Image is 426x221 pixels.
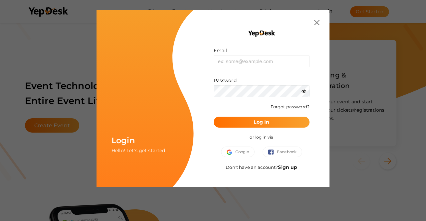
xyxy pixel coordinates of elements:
[268,150,277,155] img: facebook.svg
[254,119,269,125] b: Log In
[248,30,275,37] img: YEP_black_cropped.png
[245,130,278,145] span: or log in via
[214,77,237,84] label: Password
[214,117,310,128] button: Log In
[214,55,310,67] input: ex: some@example.com
[263,147,302,157] button: Facebook
[111,148,165,154] span: Hello! Let's get started
[268,149,297,155] span: Facebook
[226,165,297,170] span: Don't have an account?
[278,164,297,170] a: Sign up
[227,149,249,155] span: Google
[221,147,255,157] button: Google
[227,150,235,155] img: google.svg
[111,136,135,145] span: Login
[214,47,227,54] label: Email
[271,104,310,109] a: Forgot password?
[314,20,319,25] img: close.svg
